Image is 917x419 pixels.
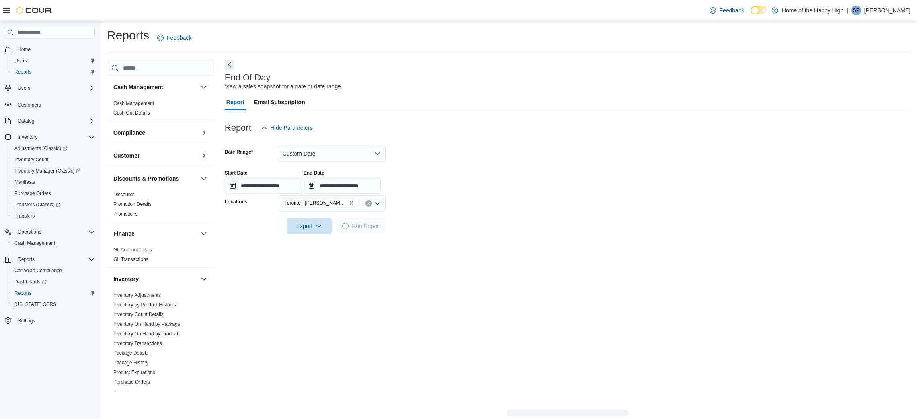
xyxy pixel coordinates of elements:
[374,200,381,207] button: Open list of options
[751,14,751,15] span: Dark Mode
[113,152,139,160] h3: Customer
[5,40,95,347] nav: Complex example
[2,226,98,238] button: Operations
[8,276,98,288] a: Dashboards
[11,211,95,221] span: Transfers
[14,255,95,264] span: Reports
[11,300,95,309] span: Washington CCRS
[2,131,98,143] button: Inventory
[14,168,81,174] span: Inventory Manager (Classic)
[365,200,372,207] button: Clear input
[18,318,35,324] span: Settings
[8,238,98,249] button: Cash Management
[107,245,215,267] div: Finance
[2,115,98,127] button: Catalog
[11,155,52,164] a: Inventory Count
[199,151,209,160] button: Customer
[16,6,52,14] img: Cova
[11,277,50,287] a: Dashboards
[14,132,95,142] span: Inventory
[337,218,386,234] button: LoadingRun Report
[11,67,35,77] a: Reports
[14,255,38,264] button: Reports
[14,156,49,163] span: Inventory Count
[782,6,843,15] p: Home of the Happy High
[14,83,33,93] button: Users
[225,123,251,133] h3: Report
[113,257,148,262] a: GL Transactions
[349,201,354,205] button: Remove Toronto - Jane Street - Fire & Flower from selection in this group
[341,222,350,231] span: Loading
[14,145,67,152] span: Adjustments (Classic)
[8,143,98,154] a: Adjustments (Classic)
[113,83,197,91] button: Cash Management
[113,341,162,346] a: Inventory Transactions
[113,175,197,183] button: Discounts & Promotions
[18,85,30,91] span: Users
[113,110,150,116] span: Cash Out Details
[304,178,381,194] input: Press the down key to open a popover containing a calendar.
[113,129,145,137] h3: Compliance
[199,274,209,284] button: Inventory
[18,118,34,124] span: Catalog
[14,279,47,285] span: Dashboards
[113,211,138,217] a: Promotions
[254,94,305,110] span: Email Subscription
[113,175,179,183] h3: Discounts & Promotions
[11,177,95,187] span: Manifests
[281,199,357,207] span: Toronto - Jane Street - Fire & Flower
[225,170,248,176] label: Start Date
[11,266,95,275] span: Canadian Compliance
[113,379,150,385] a: Purchase Orders
[285,199,347,207] span: Toronto - [PERSON_NAME] Street - Fire & Flower
[113,312,164,317] a: Inventory Count Details
[14,290,31,296] span: Reports
[14,69,31,75] span: Reports
[864,6,911,15] p: [PERSON_NAME]
[225,199,248,205] label: Locations
[751,6,767,14] input: Dark Mode
[2,99,98,110] button: Customers
[225,149,253,155] label: Date Range
[113,275,139,283] h3: Inventory
[11,56,95,66] span: Users
[8,177,98,188] button: Manifests
[18,229,41,235] span: Operations
[304,170,324,176] label: End Date
[287,218,332,234] button: Export
[14,58,27,64] span: Users
[11,200,64,209] a: Transfers (Classic)
[113,389,131,394] a: Reorder
[14,116,37,126] button: Catalog
[113,201,152,207] a: Promotion Details
[113,292,161,298] span: Inventory Adjustments
[167,34,191,42] span: Feedback
[107,290,215,409] div: Inventory
[8,55,98,66] button: Users
[113,247,152,253] a: GL Account Totals
[11,266,65,275] a: Canadian Compliance
[8,66,98,78] button: Reports
[225,178,302,194] input: Press the down key to open a popover containing a calendar.
[11,144,95,153] span: Adjustments (Classic)
[14,179,35,185] span: Manifests
[113,152,197,160] button: Customer
[14,201,61,208] span: Transfers (Classic)
[113,83,163,91] h3: Cash Management
[11,189,54,198] a: Purchase Orders
[11,211,38,221] a: Transfers
[225,73,271,82] h3: End Of Day
[8,265,98,276] button: Canadian Compliance
[11,238,58,248] a: Cash Management
[113,359,148,366] span: Package History
[11,166,84,176] a: Inventory Manager (Classic)
[107,99,215,121] div: Cash Management
[113,302,179,308] span: Inventory by Product Historical
[14,227,95,237] span: Operations
[113,360,148,366] a: Package History
[18,46,31,53] span: Home
[113,350,148,356] a: Package Details
[18,256,35,263] span: Reports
